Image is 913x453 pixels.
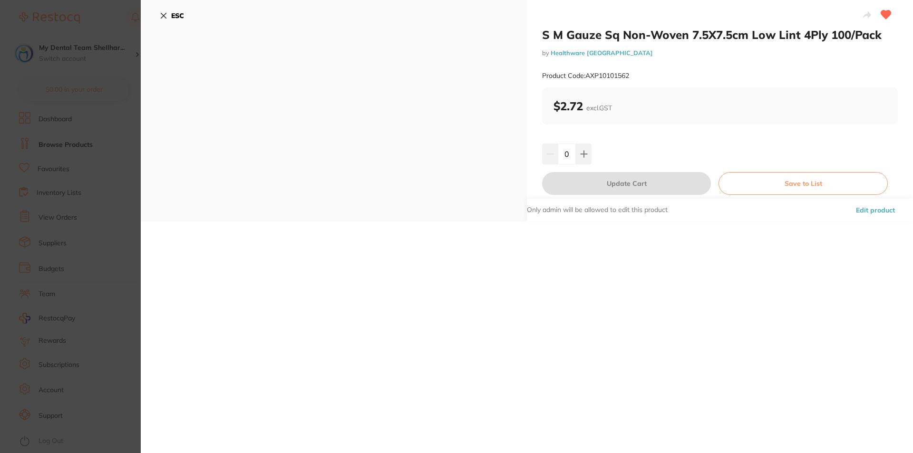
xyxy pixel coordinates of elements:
[586,104,612,112] span: excl. GST
[554,99,612,113] b: $2.72
[853,199,898,222] button: Edit product
[542,28,898,42] h2: S M Gauze Sq Non-Woven 7.5X7.5cm Low Lint 4Ply 100/Pack
[719,172,888,195] button: Save to List
[542,172,711,195] button: Update Cart
[542,49,898,57] small: by
[551,49,653,57] a: Healthware [GEOGRAPHIC_DATA]
[160,8,184,24] button: ESC
[171,11,184,20] b: ESC
[542,72,629,80] small: Product Code: AXP10101562
[527,205,668,215] p: Only admin will be allowed to edit this product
